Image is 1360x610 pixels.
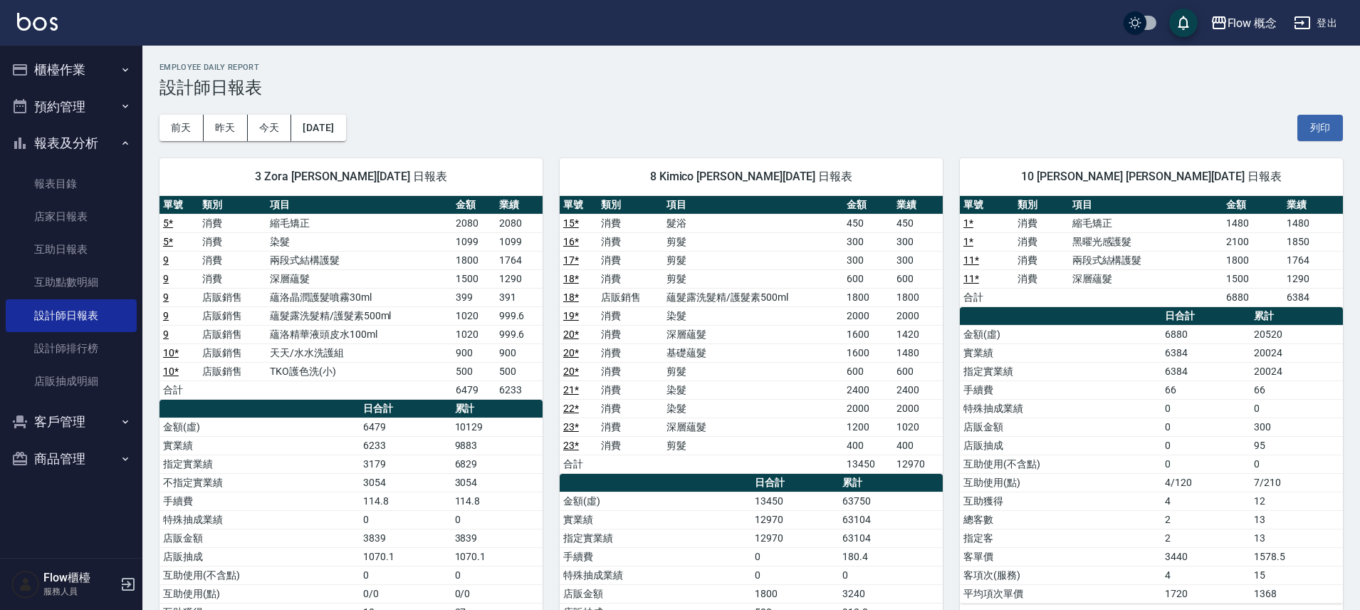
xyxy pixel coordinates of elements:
td: 13450 [751,492,839,510]
td: 2000 [843,399,893,418]
td: 消費 [597,399,663,418]
td: 0 [1161,455,1250,473]
td: 店販銷售 [199,288,266,306]
td: 消費 [597,232,663,251]
td: 2 [1161,510,1250,529]
td: 500 [452,362,496,381]
td: 合計 [560,455,597,473]
td: 店販抽成 [960,436,1161,455]
td: 6880 [1161,325,1250,343]
td: 指定實業績 [960,362,1161,381]
a: 設計師排行榜 [6,332,137,365]
span: 10 [PERSON_NAME] [PERSON_NAME][DATE] 日報表 [977,170,1326,184]
td: 不指定實業績 [159,473,360,492]
td: 消費 [597,269,663,288]
th: 業績 [1283,196,1343,214]
td: 店販銷售 [597,288,663,306]
td: 1800 [1223,251,1282,269]
td: 114.8 [451,492,543,510]
td: 2400 [843,381,893,399]
td: 縮毛矯正 [266,214,452,232]
th: 累計 [1250,307,1343,326]
td: 1200 [843,418,893,436]
th: 日合計 [360,400,451,418]
td: 6233 [360,436,451,455]
td: 0 [1161,436,1250,455]
a: 互助日報表 [6,233,137,266]
td: 600 [893,269,943,288]
td: 1500 [1223,269,1282,288]
a: 互助點數明細 [6,266,137,299]
th: 項目 [1069,196,1223,214]
a: 9 [163,254,169,266]
button: 昨天 [204,115,248,141]
a: 9 [163,273,169,284]
th: 項目 [266,196,452,214]
td: 染髮 [663,381,843,399]
td: 消費 [597,306,663,325]
td: 剪髮 [663,269,843,288]
td: 0 [451,566,543,584]
th: 類別 [597,196,663,214]
a: 9 [163,310,169,321]
td: 66 [1161,381,1250,399]
th: 金額 [843,196,893,214]
td: 2400 [893,381,943,399]
td: 300 [1250,418,1343,436]
td: 手續費 [560,547,751,566]
td: 1070.1 [360,547,451,566]
td: 剪髮 [663,362,843,381]
td: 66 [1250,381,1343,399]
h2: Employee Daily Report [159,63,1343,72]
td: 1099 [496,232,543,251]
td: 3839 [451,529,543,547]
td: 平均項次單價 [960,584,1161,603]
td: 蘊洛精華液頭皮水100ml [266,325,452,343]
td: 店販金額 [960,418,1161,436]
td: 600 [843,362,893,381]
td: 店販銷售 [199,306,266,325]
td: 114.8 [360,492,451,510]
td: 合計 [159,381,199,399]
button: 報表及分析 [6,125,137,162]
button: 前天 [159,115,204,141]
td: 深層蘊髮 [663,418,843,436]
a: 設計師日報表 [6,299,137,332]
td: 蘊髮露洗髮精/護髮素500ml [266,306,452,325]
td: 13450 [843,455,893,473]
span: 8 Kimico [PERSON_NAME][DATE] 日報表 [577,170,926,184]
td: 1800 [843,288,893,306]
td: 1480 [1223,214,1282,232]
td: 消費 [597,325,663,343]
td: 消費 [597,214,663,232]
td: 1420 [893,325,943,343]
td: 1720 [1161,584,1250,603]
td: 3440 [1161,547,1250,566]
td: 消費 [199,232,266,251]
th: 日合計 [751,474,839,492]
td: 1800 [751,584,839,603]
td: 1290 [1283,269,1343,288]
td: 指定實業績 [560,529,751,547]
td: 3839 [360,529,451,547]
td: 20024 [1250,343,1343,362]
td: 2100 [1223,232,1282,251]
th: 單號 [960,196,1014,214]
td: 1020 [452,306,496,325]
a: 店販抽成明細 [6,365,137,398]
td: 店販銷售 [199,362,266,381]
td: 蘊髮露洗髮精/護髮素500ml [663,288,843,306]
td: 12970 [751,510,839,529]
img: Logo [17,13,58,31]
td: 7/210 [1250,473,1343,492]
div: Flow 概念 [1228,14,1277,32]
td: 300 [843,232,893,251]
td: 1070.1 [451,547,543,566]
td: 總客數 [960,510,1161,529]
td: 500 [496,362,543,381]
td: 3054 [360,473,451,492]
td: 2000 [893,306,943,325]
td: 髮浴 [663,214,843,232]
td: 20024 [1250,362,1343,381]
td: 3179 [360,455,451,473]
